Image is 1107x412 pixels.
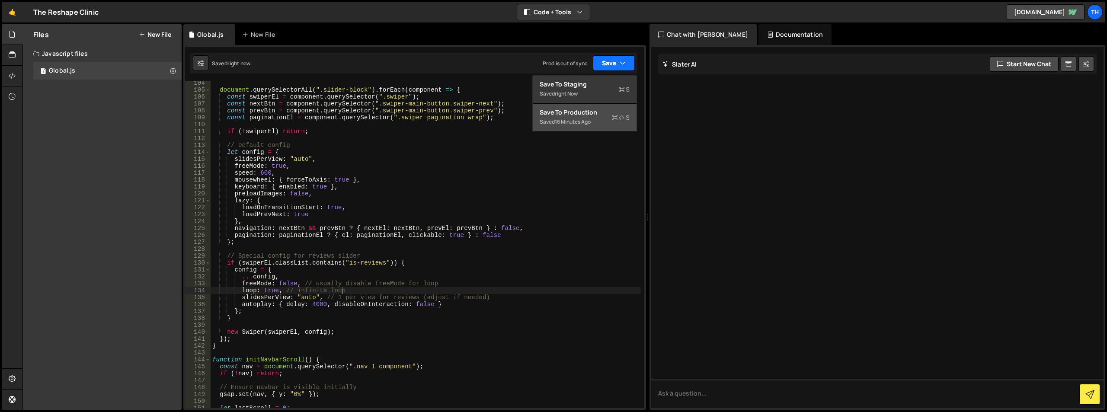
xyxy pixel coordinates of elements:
h2: Files [33,30,49,39]
div: right now [227,60,250,67]
div: 115 [185,156,211,163]
div: 105 [185,86,211,93]
div: 132 [185,273,211,280]
div: 142 [185,342,211,349]
a: [DOMAIN_NAME] [1007,4,1085,20]
div: 108 [185,107,211,114]
div: 120 [185,190,211,197]
div: 126 [185,232,211,239]
div: 140 [185,329,211,335]
div: Save to Production [540,108,630,117]
div: 117 [185,169,211,176]
div: 130 [185,259,211,266]
div: Global.js [197,30,224,39]
div: Saved [540,117,630,127]
div: 144 [185,356,211,363]
div: 131 [185,266,211,273]
div: 134 [185,287,211,294]
div: The Reshape Clinic [33,7,99,17]
div: 116 [185,163,211,169]
div: 111 [185,128,211,135]
div: Javascript files [23,45,182,62]
div: 141 [185,335,211,342]
div: Saved [540,89,630,99]
div: 16 minutes ago [555,118,591,125]
div: Save to Staging [540,80,630,89]
div: 150 [185,398,211,405]
div: 148 [185,384,211,391]
div: 113 [185,142,211,149]
a: Th [1087,4,1103,20]
div: 110 [185,121,211,128]
div: Documentation [758,24,832,45]
div: 139 [185,322,211,329]
button: Save [593,55,635,71]
div: 125 [185,225,211,232]
div: right now [555,90,578,97]
div: 146 [185,370,211,377]
div: 118 [185,176,211,183]
div: 151 [185,405,211,412]
div: 136 [185,301,211,308]
div: 124 [185,218,211,225]
div: Global.js [49,67,75,75]
div: 143 [185,349,211,356]
div: Chat with [PERSON_NAME] [649,24,757,45]
div: 123 [185,211,211,218]
div: 147 [185,377,211,384]
span: 1 [41,68,46,75]
div: 106 [185,93,211,100]
div: 133 [185,280,211,287]
div: 145 [185,363,211,370]
span: S [619,85,630,94]
div: 138 [185,315,211,322]
div: 104 [185,80,211,86]
span: S [612,113,630,122]
div: 128 [185,246,211,252]
div: 15878/42361.js [33,62,182,80]
button: Save to ProductionS Saved16 minutes ago [533,104,637,132]
div: Saved [212,60,250,67]
div: 107 [185,100,211,107]
button: Code + Tools [517,4,590,20]
button: New File [139,31,171,38]
button: Save to StagingS Savedright now [533,76,637,104]
div: 119 [185,183,211,190]
div: 114 [185,149,211,156]
div: 149 [185,391,211,398]
div: 135 [185,294,211,301]
div: Prod is out of sync [543,60,588,67]
button: Start new chat [990,56,1059,72]
div: New File [242,30,278,39]
div: 109 [185,114,211,121]
div: 137 [185,308,211,315]
div: 127 [185,239,211,246]
a: 🤙 [2,2,23,22]
div: 112 [185,135,211,142]
h2: Slater AI [662,60,697,68]
div: 129 [185,252,211,259]
div: 121 [185,197,211,204]
div: 122 [185,204,211,211]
